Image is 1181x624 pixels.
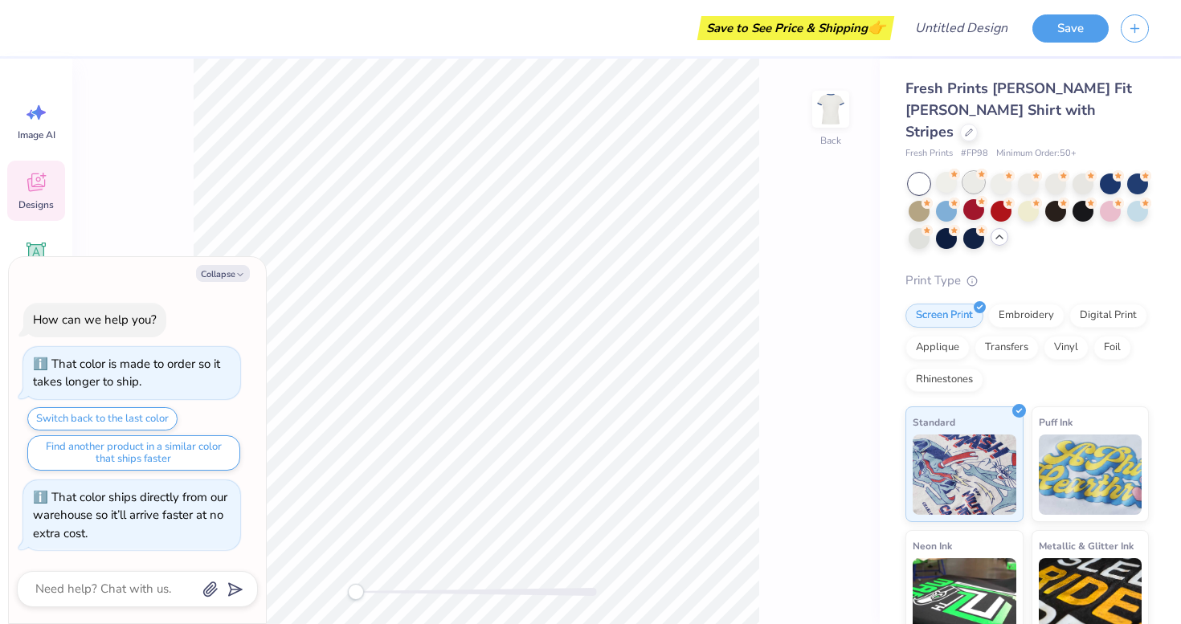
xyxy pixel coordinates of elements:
div: Screen Print [905,304,983,328]
span: # FP98 [961,147,988,161]
button: Save [1032,14,1109,43]
span: Fresh Prints [PERSON_NAME] Fit [PERSON_NAME] Shirt with Stripes [905,79,1132,141]
span: Fresh Prints [905,147,953,161]
button: Switch back to the last color [27,407,178,430]
button: Find another product in a similar color that ships faster [27,435,240,471]
span: Standard [913,414,955,430]
span: Metallic & Glitter Ink [1039,537,1134,554]
div: Rhinestones [905,368,983,392]
input: Untitled Design [902,12,1020,44]
div: Print Type [905,271,1149,290]
span: Image AI [18,128,55,141]
div: Transfers [975,336,1039,360]
span: Neon Ink [913,537,952,554]
span: 👉 [868,18,885,37]
div: That color ships directly from our warehouse so it’ll arrive faster at no extra cost. [33,489,227,541]
div: Foil [1093,336,1131,360]
div: Accessibility label [348,584,364,600]
img: Puff Ink [1039,434,1142,515]
button: Collapse [196,265,250,282]
span: Minimum Order: 50 + [996,147,1077,161]
div: Embroidery [988,304,1065,328]
div: Back [820,133,841,148]
div: Save to See Price & Shipping [701,16,890,40]
div: Vinyl [1044,336,1089,360]
img: Standard [913,434,1016,515]
div: Digital Print [1069,304,1147,328]
span: Designs [18,198,54,211]
div: That color is made to order so it takes longer to ship. [33,356,220,390]
div: Applique [905,336,970,360]
span: Puff Ink [1039,414,1073,430]
div: How can we help you? [33,312,157,328]
img: Back [815,93,847,125]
